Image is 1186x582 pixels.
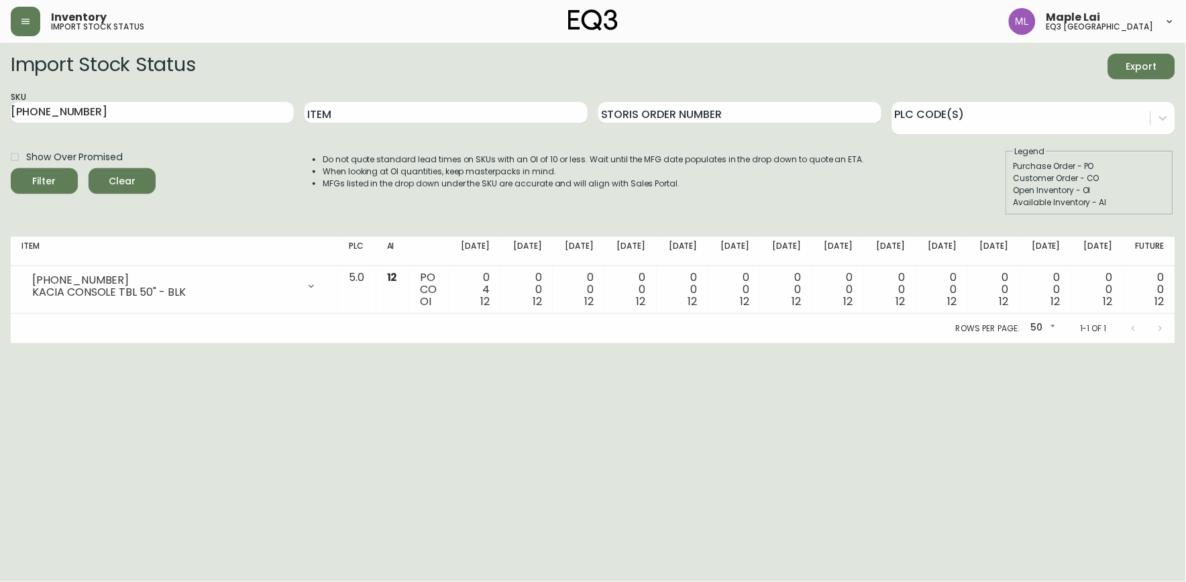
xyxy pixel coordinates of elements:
div: 0 0 [667,272,698,308]
th: [DATE] [501,237,553,266]
th: [DATE] [449,237,500,266]
span: 12 [1103,294,1113,309]
span: 12 [637,294,646,309]
span: Inventory [51,12,107,23]
div: 0 0 [823,272,853,308]
h2: Import Stock Status [11,54,195,79]
span: 12 [688,294,698,309]
div: [PHONE_NUMBER]KACIA CONSOLE TBL 50" - BLK [21,272,327,301]
img: 61e28cffcf8cc9f4e300d877dd684943 [1009,8,1036,35]
div: PO CO [420,272,438,308]
h5: eq3 [GEOGRAPHIC_DATA] [1046,23,1154,31]
div: 50 [1025,317,1059,339]
th: [DATE] [1020,237,1071,266]
li: When looking at OI quantities, keep masterpacks in mind. [323,166,865,178]
div: 0 0 [926,272,957,308]
span: 12 [896,294,905,309]
th: [DATE] [657,237,708,266]
div: 0 0 [719,272,749,308]
div: 0 0 [1030,272,1061,308]
p: 1-1 of 1 [1080,323,1107,335]
span: 12 [481,294,490,309]
div: Available Inventory - AI [1014,196,1167,209]
button: Export [1108,54,1175,79]
span: Clear [99,173,145,190]
th: PLC [338,237,376,266]
span: 12 [844,294,853,309]
th: [DATE] [553,237,604,266]
div: 0 0 [875,272,905,308]
span: 12 [387,270,398,285]
span: Maple Lai [1046,12,1101,23]
th: [DATE] [1071,237,1123,266]
div: Open Inventory - OI [1014,184,1167,196]
th: AI [376,237,410,266]
span: 12 [533,294,542,309]
td: 5.0 [338,266,376,314]
h5: import stock status [51,23,144,31]
th: [DATE] [864,237,916,266]
div: 0 0 [512,272,542,308]
div: 0 4 [460,272,490,308]
th: [DATE] [708,237,760,266]
th: Item [11,237,338,266]
span: 12 [792,294,802,309]
div: 0 0 [771,272,801,308]
span: 12 [948,294,957,309]
span: Export [1119,58,1165,75]
span: 12 [584,294,594,309]
div: 0 0 [563,272,594,308]
legend: Legend [1014,145,1046,158]
span: Show Over Promised [26,150,122,164]
div: Customer Order - CO [1014,172,1167,184]
span: OI [420,294,431,309]
button: Filter [11,168,78,194]
th: [DATE] [604,237,656,266]
th: [DATE] [812,237,864,266]
div: 0 0 [1134,272,1165,308]
div: KACIA CONSOLE TBL 50" - BLK [32,286,298,298]
div: Filter [33,173,56,190]
th: [DATE] [968,237,1020,266]
li: Do not quote standard lead times on SKUs with an OI of 10 or less. Wait until the MFG date popula... [323,154,865,166]
div: Purchase Order - PO [1014,160,1167,172]
img: logo [568,9,618,31]
div: [PHONE_NUMBER] [32,274,298,286]
div: 0 0 [615,272,645,308]
p: Rows per page: [956,323,1020,335]
span: 12 [1155,294,1165,309]
span: 12 [1051,294,1061,309]
span: 12 [740,294,749,309]
div: 0 0 [1082,272,1112,308]
th: Future [1124,237,1176,266]
th: [DATE] [760,237,812,266]
div: 0 0 [979,272,1009,308]
li: MFGs listed in the drop down under the SKU are accurate and will align with Sales Portal. [323,178,865,190]
button: Clear [89,168,156,194]
span: 12 [1000,294,1009,309]
th: [DATE] [916,237,967,266]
